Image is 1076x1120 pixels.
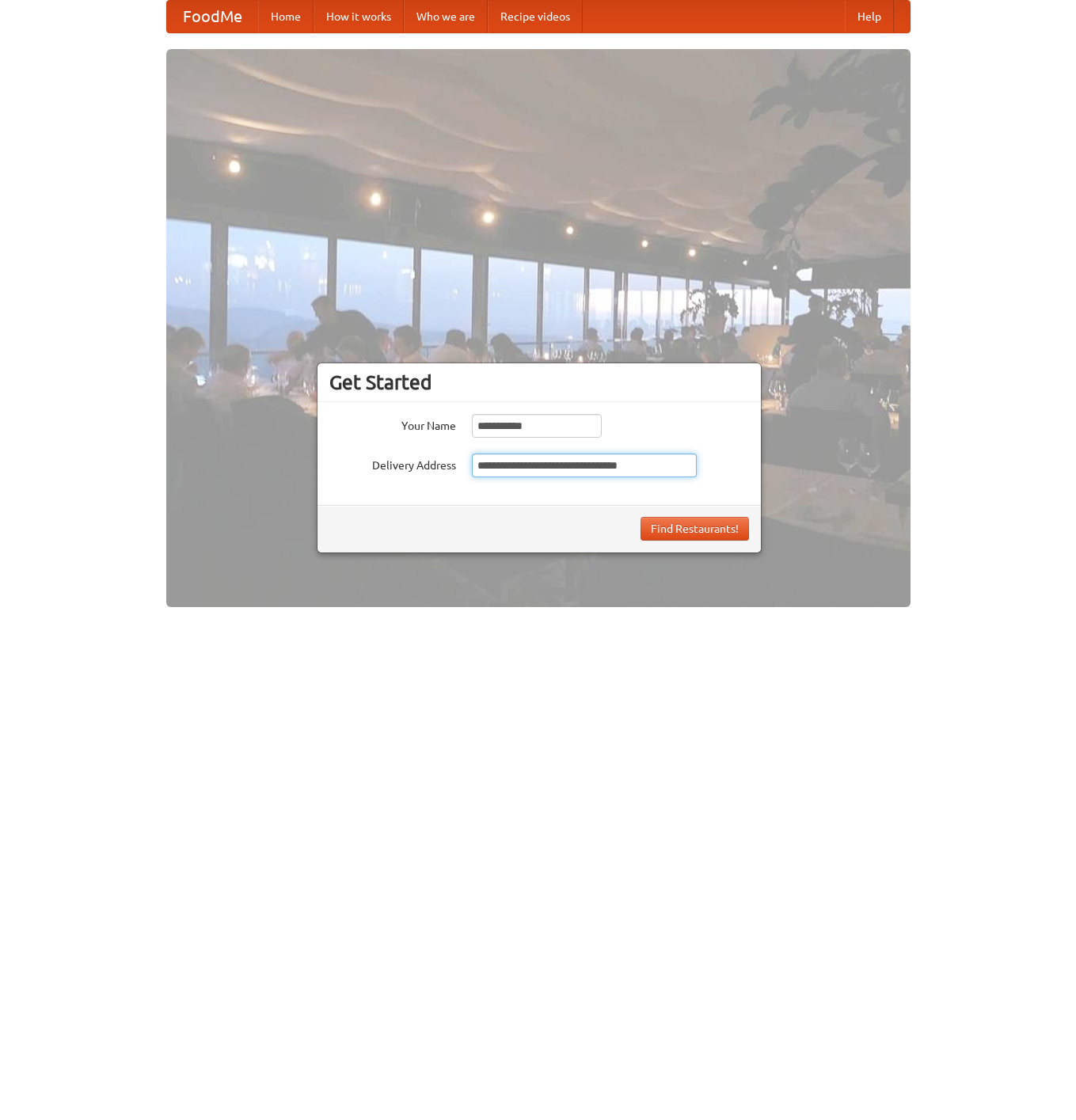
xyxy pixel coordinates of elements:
a: Home [258,1,314,32]
button: Find Restaurants! [641,517,749,541]
h3: Get Started [329,370,749,394]
a: How it works [314,1,404,32]
a: Help [845,1,894,32]
a: Recipe videos [488,1,583,32]
label: Your Name [329,414,456,434]
a: FoodMe [167,1,258,32]
label: Delivery Address [329,454,456,473]
a: Who we are [404,1,488,32]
